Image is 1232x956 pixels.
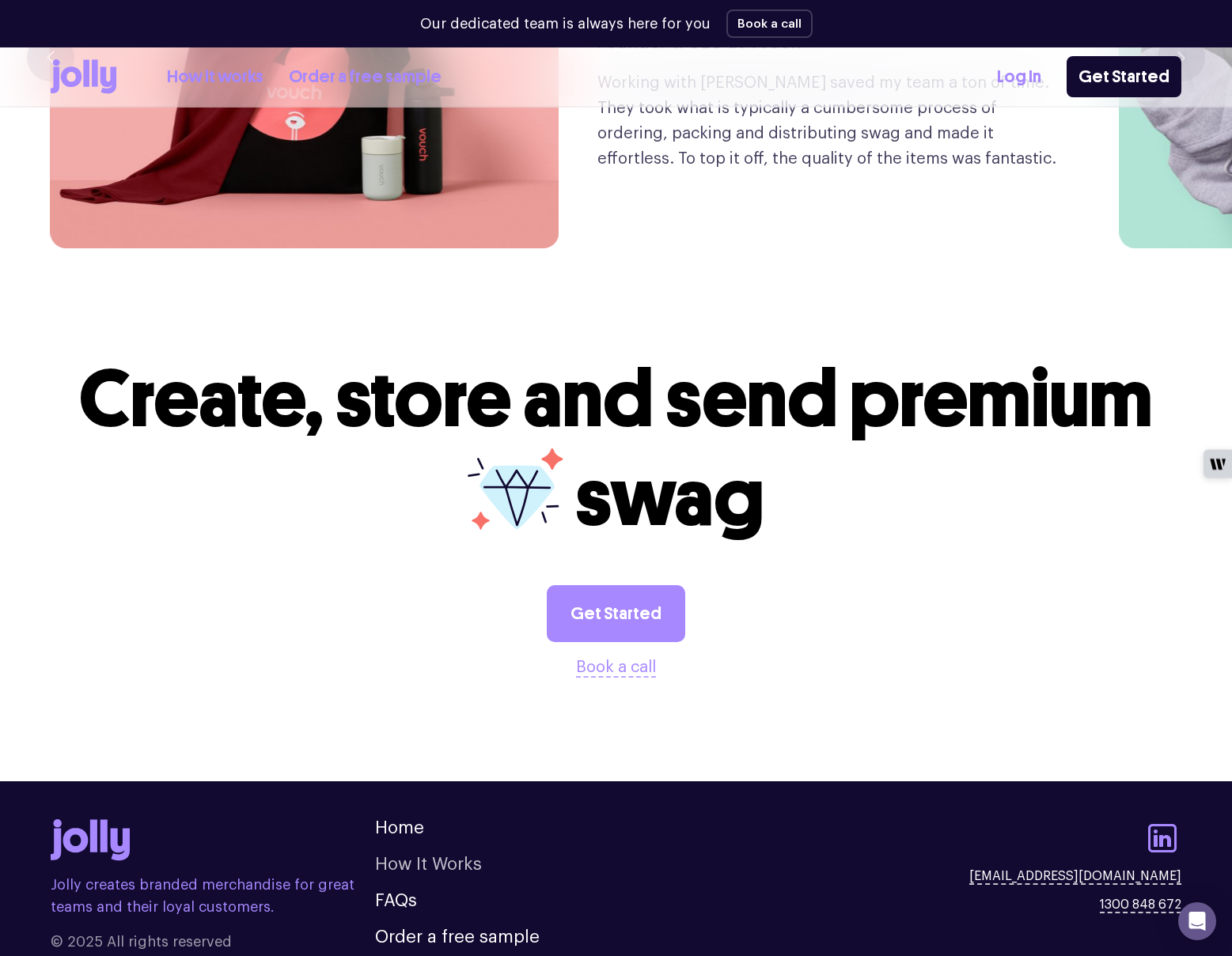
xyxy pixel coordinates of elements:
[289,64,442,90] a: Order a free sample
[1178,902,1216,940] div: Open Intercom Messenger
[969,867,1181,886] a: [EMAIL_ADDRESS][DOMAIN_NAME]
[997,64,1041,90] a: Log In
[726,9,813,38] button: Book a call
[575,450,764,546] span: swag
[167,64,263,90] a: How it works
[375,819,424,837] a: Home
[375,928,540,946] a: Order a free sample
[375,892,417,909] a: FAQs
[1067,56,1181,97] a: Get Started
[597,70,1068,172] p: Working with [PERSON_NAME] saved my team a ton of time. They took what is typically a cumbersome ...
[1100,895,1181,914] a: 1300 848 672
[51,874,375,918] p: Jolly creates branded merchandise for great teams and their loyal customers.
[576,655,656,680] button: Book a call
[547,585,685,642] a: Get Started
[420,13,711,35] p: Our dedicated team is always here for you
[51,931,375,953] span: © 2025 All rights reserved
[375,856,482,873] a: How It Works
[79,351,1153,447] span: Create, store and send premium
